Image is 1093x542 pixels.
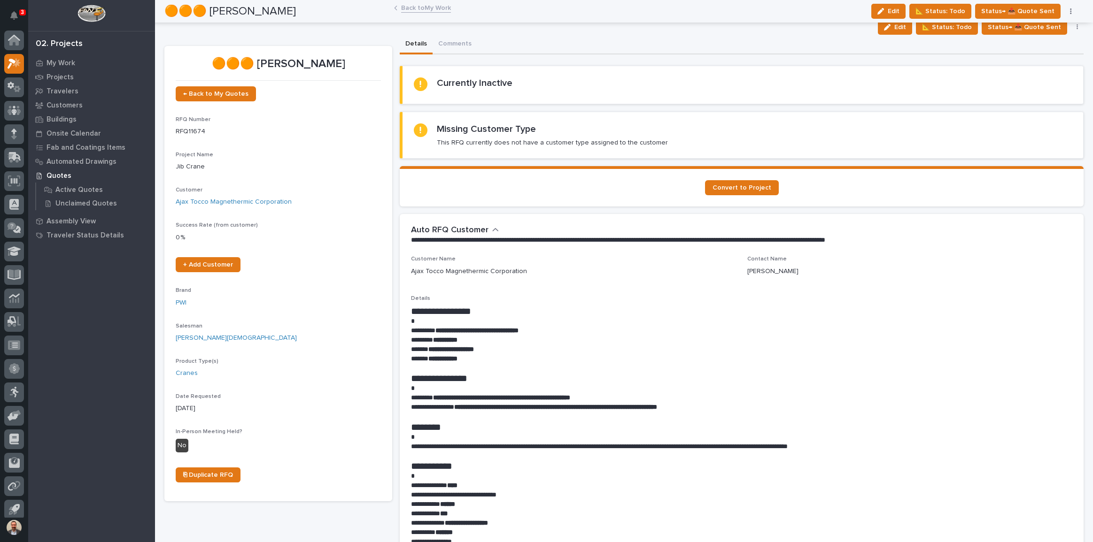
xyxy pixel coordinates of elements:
[747,267,798,276] p: [PERSON_NAME]
[78,5,105,22] img: Workspace Logo
[705,180,779,195] a: Convert to Project
[28,70,155,84] a: Projects
[47,231,124,240] p: Traveler Status Details
[176,222,258,228] span: Success Rate (from customer)
[28,228,155,242] a: Traveler Status Details
[36,39,83,49] div: 02. Projects
[176,86,256,101] a: ← Back to My Quotes
[176,368,198,378] a: Cranes
[47,158,116,166] p: Automated Drawings
[176,187,202,193] span: Customer
[176,359,218,364] span: Product Type(s)
[47,172,71,180] p: Quotes
[922,22,972,33] span: 📐 Status: Todo
[28,126,155,140] a: Onsite Calendar
[176,117,210,122] span: RFQ Number
[36,183,155,196] a: Active Quotes
[176,162,381,172] p: Jib Crane
[47,115,77,124] p: Buildings
[4,6,24,25] button: Notifications
[28,214,155,228] a: Assembly View
[176,257,240,272] a: + Add Customer
[28,168,155,183] a: Quotes
[982,20,1067,35] button: Status→ 📤 Quote Sent
[28,154,155,168] a: Automated Drawings
[176,333,297,343] a: [PERSON_NAME][DEMOGRAPHIC_DATA]
[55,199,117,208] p: Unclaimed Quotes
[47,73,74,82] p: Projects
[411,225,488,236] h2: Auto RFQ Customer
[28,98,155,112] a: Customers
[28,140,155,154] a: Fab and Coatings Items
[47,59,75,68] p: My Work
[437,77,512,89] h2: Currently Inactive
[988,22,1061,33] span: Status→ 📤 Quote Sent
[176,394,221,399] span: Date Requested
[183,261,233,268] span: + Add Customer
[176,439,188,452] div: No
[176,429,242,435] span: In-Person Meeting Held?
[894,23,906,31] span: Edit
[411,296,430,301] span: Details
[47,101,83,110] p: Customers
[400,35,433,54] button: Details
[437,138,668,147] p: This RFQ currently does not have a customer type assigned to the customer
[12,11,24,26] div: Notifications3
[47,130,101,138] p: Onsite Calendar
[401,2,451,13] a: Back toMy Work
[176,57,381,71] p: 🟠🟠🟠 [PERSON_NAME]
[176,467,240,482] a: ⎘ Duplicate RFQ
[176,298,186,308] a: PWI
[878,20,912,35] button: Edit
[411,256,456,262] span: Customer Name
[28,84,155,98] a: Travelers
[47,217,96,226] p: Assembly View
[55,186,103,194] p: Active Quotes
[21,9,24,15] p: 3
[47,87,78,96] p: Travelers
[411,267,527,276] p: Ajax Tocco Magnethermic Corporation
[183,472,233,478] span: ⎘ Duplicate RFQ
[28,112,155,126] a: Buildings
[176,127,381,137] p: RFQ11674
[916,20,978,35] button: 📐 Status: Todo
[28,56,155,70] a: My Work
[176,197,292,207] a: Ajax Tocco Magnethermic Corporation
[183,91,248,97] span: ← Back to My Quotes
[176,323,202,329] span: Salesman
[36,197,155,210] a: Unclaimed Quotes
[437,123,536,135] h2: Missing Customer Type
[47,144,125,152] p: Fab and Coatings Items
[176,288,191,293] span: Brand
[4,518,24,537] button: users-avatar
[176,404,381,413] p: [DATE]
[176,152,213,158] span: Project Name
[411,225,499,236] button: Auto RFQ Customer
[176,233,381,243] p: 0 %
[747,256,787,262] span: Contact Name
[713,184,771,191] span: Convert to Project
[433,35,477,54] button: Comments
